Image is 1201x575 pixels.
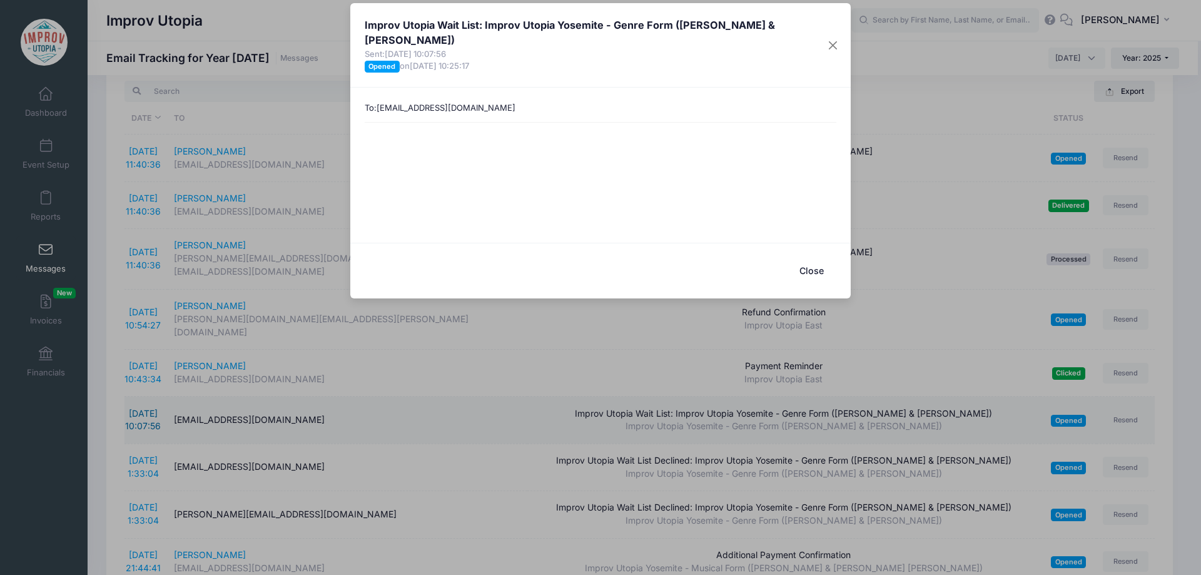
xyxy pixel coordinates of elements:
span: [EMAIL_ADDRESS][DOMAIN_NAME] [377,103,515,113]
span: [DATE] 10:07:56 [385,49,446,59]
span: on [400,61,469,71]
button: Close [786,257,836,284]
span: Opened [365,61,400,73]
span: Sent: [365,48,822,61]
button: Close [822,34,844,56]
span: [DATE] 10:25:17 [410,61,469,71]
h4: Improv Utopia Wait List: Improv Utopia Yosemite - Genre Form ([PERSON_NAME] & [PERSON_NAME]) [365,18,822,48]
div: To: [358,102,843,114]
